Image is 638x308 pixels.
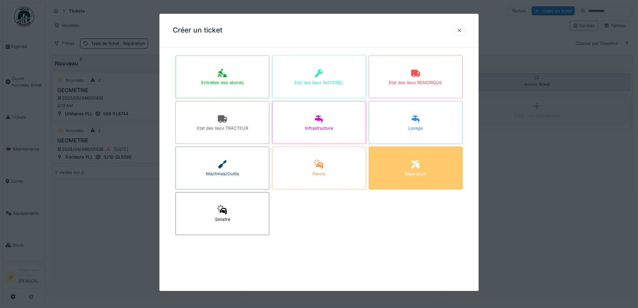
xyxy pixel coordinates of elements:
h3: Créer un ticket [173,26,222,35]
div: Entretien des abords [201,80,244,86]
div: Infrastructure [305,125,333,132]
div: Panne [312,171,325,177]
div: Réparation [405,171,426,177]
div: Sinistre [215,217,230,223]
div: Etat des lieux MATERIEL [294,80,344,86]
div: Etat des lieux TRACTEUR [197,125,248,132]
div: Lavage [408,125,423,132]
div: Machines/Outils [206,171,239,177]
div: Etat des lieux REMORQUE [389,80,442,86]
